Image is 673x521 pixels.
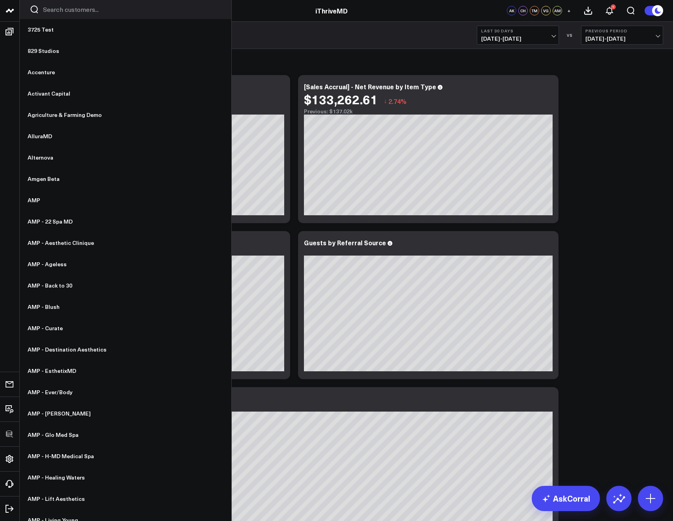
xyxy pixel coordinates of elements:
a: AlluraMD [20,126,231,147]
a: AMP - Ever/Body [20,382,231,403]
a: AMP - Curate [20,318,231,339]
a: Amgen Beta [20,168,231,190]
a: 3725 Test [20,19,231,40]
span: 2.74% [388,97,407,105]
div: TM [530,6,539,15]
a: AMP - H-MD Medical Spa [20,446,231,467]
a: AMP - Aesthetic Clinique [20,232,231,254]
a: AMP - [PERSON_NAME] [20,403,231,424]
button: Previous Period[DATE]-[DATE] [581,26,663,45]
a: Alternova [20,147,231,168]
a: Accenture [20,62,231,83]
div: Previous: $137.02k [304,108,553,115]
div: Guests by Referral Source [304,238,386,247]
a: AMP - Destination Aesthetics [20,339,231,360]
a: AMP - Ageless [20,254,231,275]
a: AMP - Back to 30 [20,275,231,296]
div: [Sales Accrual] - Net Revenue by Item Type [304,82,436,91]
div: 1 [611,4,616,9]
a: AMP - Blush [20,296,231,318]
div: $133,262.61 [304,92,378,106]
button: + [564,6,574,15]
a: Activant Capital [20,83,231,104]
button: Last 30 Days[DATE]-[DATE] [477,26,559,45]
a: AMP - Glo Med Spa [20,424,231,446]
div: AM [553,6,562,15]
a: AskCorral [532,486,600,511]
span: + [567,8,571,13]
input: Search customers input [43,5,221,14]
span: [DATE] - [DATE] [481,36,555,42]
a: AMP - Lift Aesthetics [20,488,231,510]
b: Previous Period [585,28,659,33]
div: CH [518,6,528,15]
span: [DATE] - [DATE] [585,36,659,42]
div: AK [507,6,516,15]
span: ↓ [384,96,387,106]
a: AMP - EsthetixMD [20,360,231,382]
a: 829 Studios [20,40,231,62]
div: VS [563,33,577,38]
button: Search customers button [30,5,39,14]
a: Agriculture & Farming Demo [20,104,231,126]
div: VG [541,6,551,15]
a: iThriveMD [315,6,348,15]
a: AMP - Healing Waters [20,467,231,488]
a: AMP [20,190,231,211]
b: Last 30 Days [481,28,555,33]
a: AMP - 22 Spa MD [20,211,231,232]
